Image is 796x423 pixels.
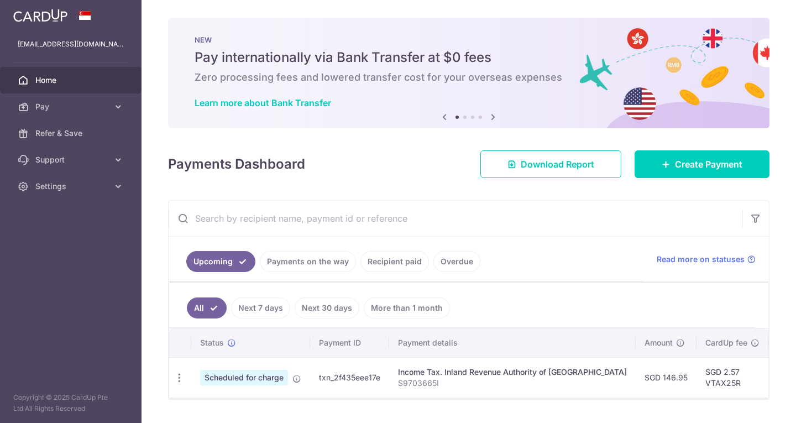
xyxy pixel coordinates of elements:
[310,357,389,398] td: txn_2f435eee17e
[635,150,769,178] a: Create Payment
[645,337,673,348] span: Amount
[169,201,742,236] input: Search by recipient name, payment id or reference
[35,101,108,112] span: Pay
[389,328,636,357] th: Payment details
[295,297,359,318] a: Next 30 days
[168,18,769,128] img: Bank transfer banner
[195,71,743,84] h6: Zero processing fees and lowered transfer cost for your overseas expenses
[35,128,108,139] span: Refer & Save
[521,158,594,171] span: Download Report
[360,251,429,272] a: Recipient paid
[310,328,389,357] th: Payment ID
[675,158,742,171] span: Create Payment
[35,154,108,165] span: Support
[480,150,621,178] a: Download Report
[231,297,290,318] a: Next 7 days
[35,75,108,86] span: Home
[186,251,255,272] a: Upcoming
[364,297,450,318] a: More than 1 month
[200,337,224,348] span: Status
[398,378,627,389] p: S9703665I
[657,254,745,265] span: Read more on statuses
[195,49,743,66] h5: Pay internationally via Bank Transfer at $0 fees
[260,251,356,272] a: Payments on the way
[187,297,227,318] a: All
[195,35,743,44] p: NEW
[18,39,124,50] p: [EMAIL_ADDRESS][DOMAIN_NAME]
[433,251,480,272] a: Overdue
[398,367,627,378] div: Income Tax. Inland Revenue Authority of [GEOGRAPHIC_DATA]
[636,357,696,398] td: SGD 146.95
[168,154,305,174] h4: Payments Dashboard
[705,337,747,348] span: CardUp fee
[696,357,768,398] td: SGD 2.57 VTAX25R
[13,9,67,22] img: CardUp
[200,370,288,385] span: Scheduled for charge
[195,97,331,108] a: Learn more about Bank Transfer
[657,254,756,265] a: Read more on statuses
[35,181,108,192] span: Settings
